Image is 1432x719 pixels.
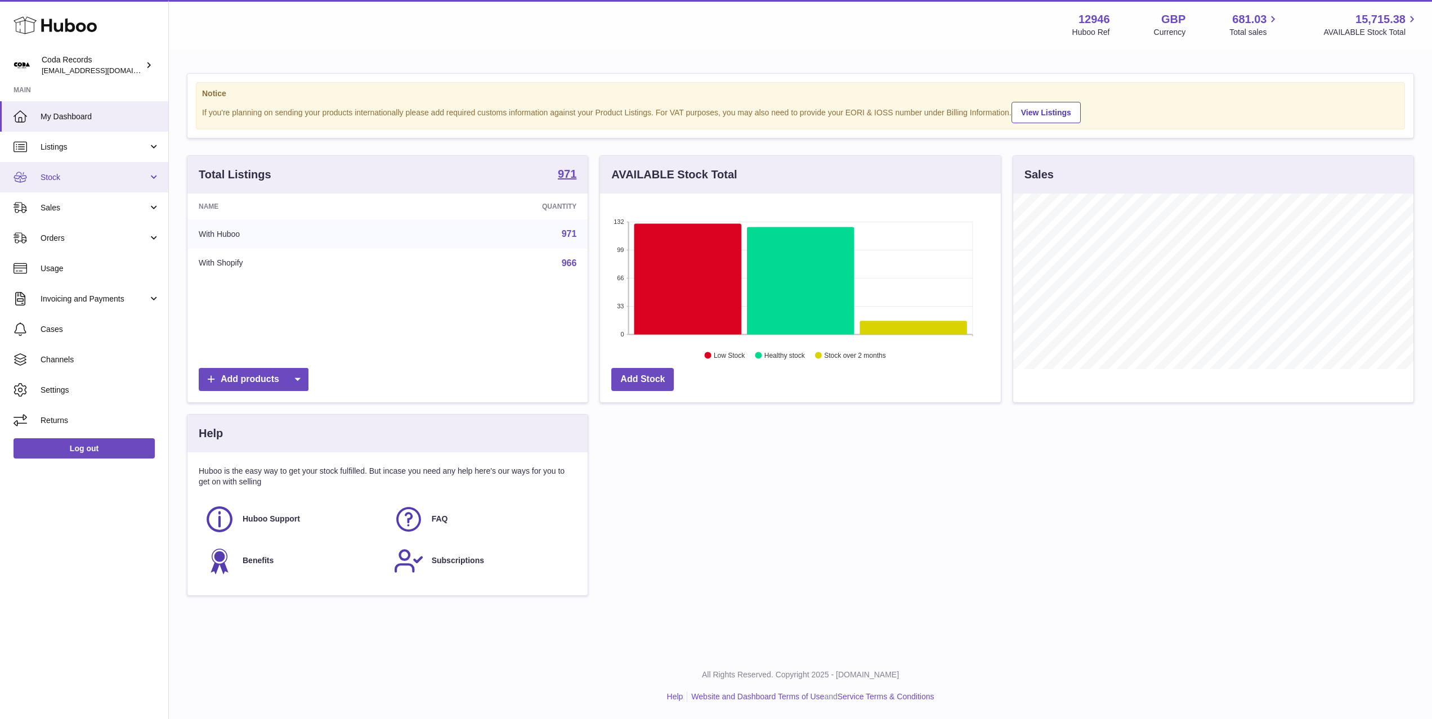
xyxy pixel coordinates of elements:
td: With Shopify [187,249,404,278]
a: Benefits [204,546,382,576]
h3: AVAILABLE Stock Total [611,167,737,182]
span: Huboo Support [243,514,300,524]
span: Usage [41,263,160,274]
span: [EMAIL_ADDRESS][DOMAIN_NAME] [42,66,165,75]
span: 15,715.38 [1355,12,1406,27]
text: Stock over 2 months [825,352,886,359]
th: Quantity [404,194,588,219]
strong: GBP [1161,12,1185,27]
a: Website and Dashboard Terms of Use [691,692,824,701]
span: AVAILABLE Stock Total [1323,27,1418,38]
a: View Listings [1012,102,1081,123]
text: Low Stock [714,352,745,359]
span: 681.03 [1232,12,1267,27]
a: Huboo Support [204,504,382,534]
text: 33 [617,303,624,309]
span: Sales [41,203,148,213]
a: Log out [14,438,155,459]
a: 15,715.38 AVAILABLE Stock Total [1323,12,1418,38]
a: Add products [199,368,308,391]
h3: Total Listings [199,167,271,182]
a: 681.03 Total sales [1229,12,1279,38]
td: With Huboo [187,219,404,249]
a: FAQ [393,504,571,534]
h3: Help [199,426,223,441]
strong: 971 [558,168,576,179]
a: Service Terms & Conditions [838,692,934,701]
span: Returns [41,415,160,426]
span: Subscriptions [432,555,484,566]
div: Coda Records [42,55,143,76]
span: Total sales [1229,27,1279,38]
th: Name [187,194,404,219]
li: and [687,691,934,702]
p: All Rights Reserved. Copyright 2025 - [DOMAIN_NAME] [178,669,1423,680]
a: Add Stock [611,368,674,391]
a: 966 [562,258,577,268]
span: Invoicing and Payments [41,294,148,304]
span: Channels [41,354,160,365]
span: Benefits [243,555,274,566]
a: 971 [562,229,577,239]
span: My Dashboard [41,111,160,122]
span: Orders [41,233,148,244]
text: 99 [617,246,624,253]
span: Settings [41,385,160,396]
text: 0 [621,331,624,338]
a: 971 [558,168,576,182]
strong: 12946 [1079,12,1110,27]
span: Cases [41,324,160,335]
img: haz@pcatmedia.com [14,57,30,74]
p: Huboo is the easy way to get your stock fulfilled. But incase you need any help here's our ways f... [199,466,576,487]
span: Stock [41,172,148,183]
span: FAQ [432,514,448,524]
div: Currency [1154,27,1186,38]
a: Help [667,692,683,701]
a: Subscriptions [393,546,571,576]
div: Huboo Ref [1072,27,1110,38]
text: 132 [614,218,624,225]
div: If you're planning on sending your products internationally please add required customs informati... [202,100,1399,123]
span: Listings [41,142,148,152]
text: Healthy stock [764,352,805,359]
strong: Notice [202,88,1399,99]
h3: Sales [1024,167,1054,182]
text: 66 [617,275,624,281]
